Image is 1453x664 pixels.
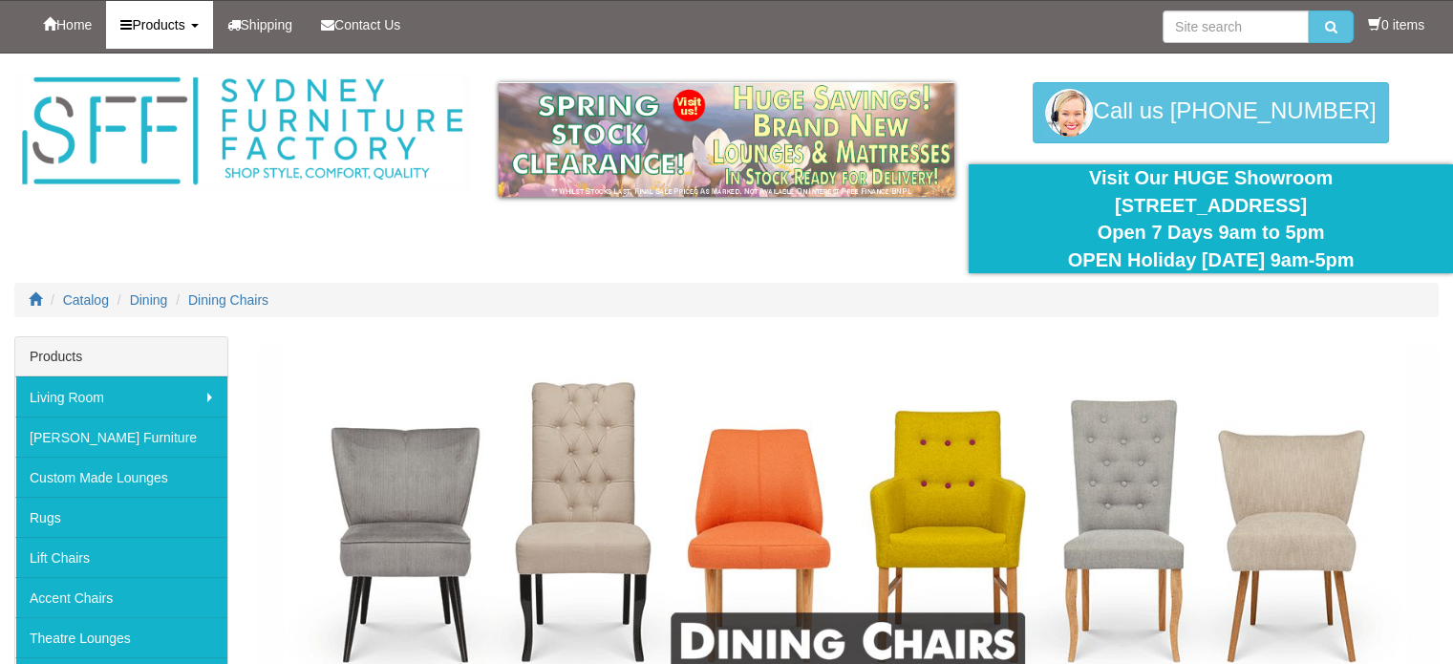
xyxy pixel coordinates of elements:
a: Custom Made Lounges [15,457,227,497]
a: Products [106,1,212,49]
img: spring-sale.gif [499,82,954,197]
a: Accent Chairs [15,577,227,617]
div: Products [15,337,227,376]
input: Site search [1163,11,1309,43]
a: Catalog [63,292,109,308]
a: Rugs [15,497,227,537]
a: Contact Us [307,1,415,49]
li: 0 items [1368,15,1424,34]
span: Home [56,17,92,32]
a: [PERSON_NAME] Furniture [15,417,227,457]
a: Home [29,1,106,49]
a: Dining Chairs [188,292,268,308]
a: Shipping [213,1,308,49]
span: Products [132,17,184,32]
a: Dining [130,292,168,308]
a: Living Room [15,376,227,417]
span: Contact Us [334,17,400,32]
a: Lift Chairs [15,537,227,577]
div: Visit Our HUGE Showroom [STREET_ADDRESS] Open 7 Days 9am to 5pm OPEN Holiday [DATE] 9am-5pm [983,164,1439,273]
span: Shipping [241,17,293,32]
img: Sydney Furniture Factory [14,73,470,190]
a: Theatre Lounges [15,617,227,657]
